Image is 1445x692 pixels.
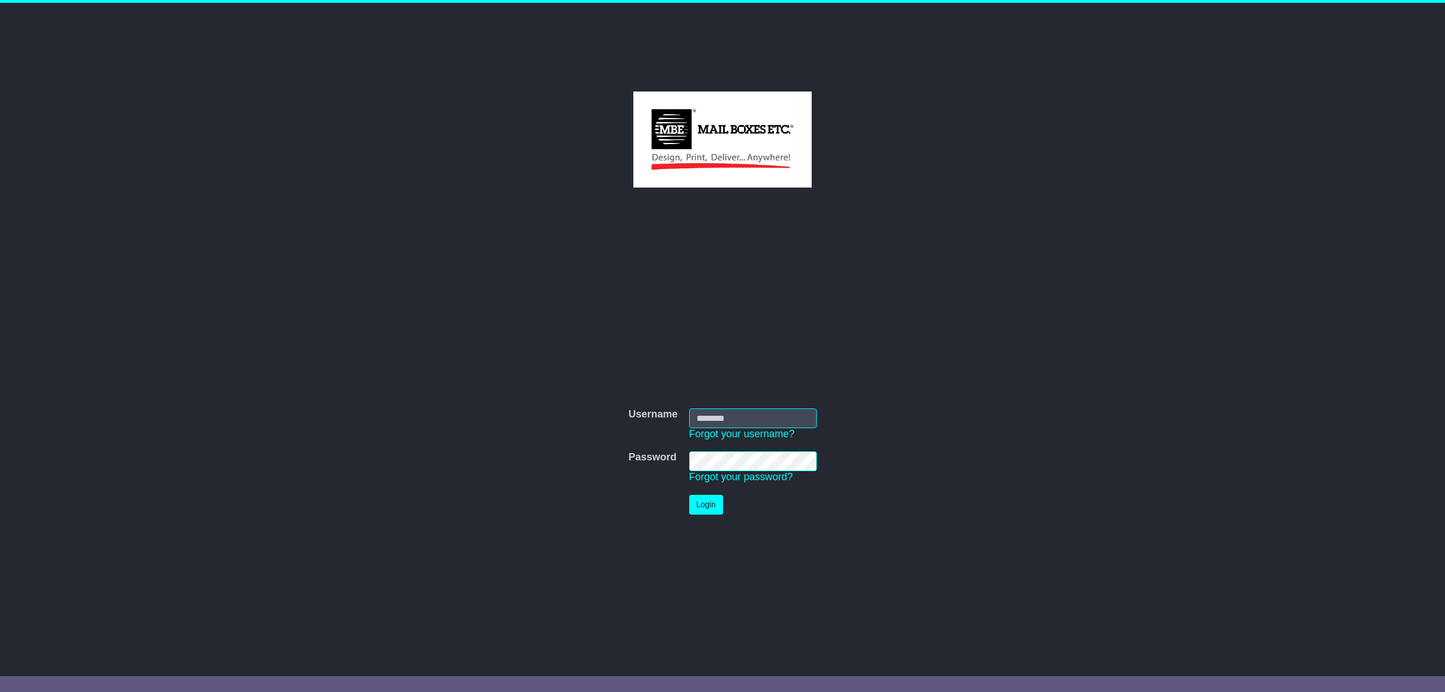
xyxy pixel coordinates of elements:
[628,408,677,421] label: Username
[689,495,723,515] button: Login
[633,92,811,188] img: MBE Point Cook
[689,428,795,439] a: Forgot your username?
[689,471,793,482] a: Forgot your password?
[628,451,676,464] label: Password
